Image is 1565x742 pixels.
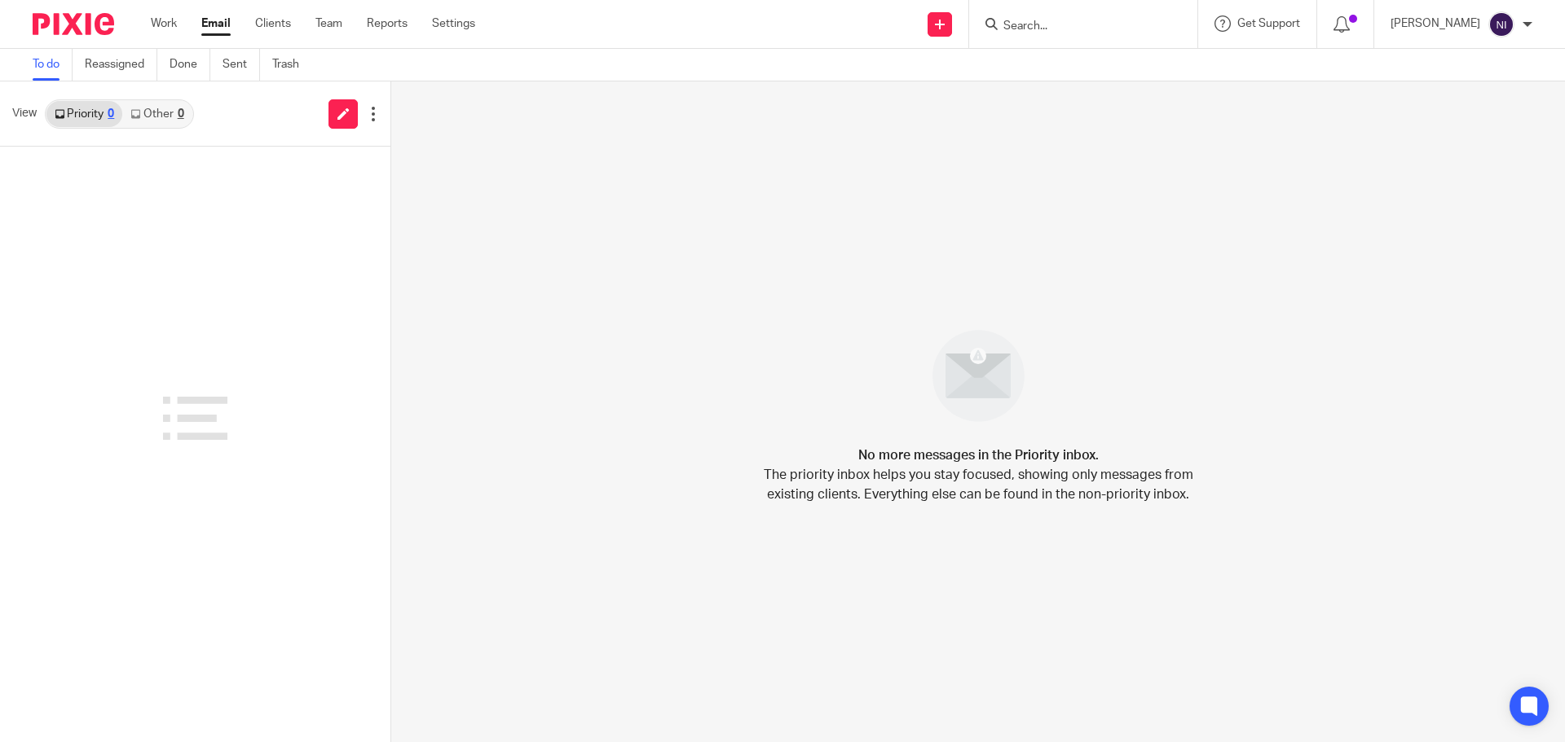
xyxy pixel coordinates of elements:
[1237,18,1300,29] span: Get Support
[432,15,475,32] a: Settings
[33,49,73,81] a: To do
[178,108,184,120] div: 0
[762,465,1194,504] p: The priority inbox helps you stay focused, showing only messages from existing clients. Everythin...
[170,49,210,81] a: Done
[151,15,177,32] a: Work
[12,105,37,122] span: View
[33,13,114,35] img: Pixie
[1488,11,1514,37] img: svg%3E
[1391,15,1480,32] p: [PERSON_NAME]
[85,49,157,81] a: Reassigned
[858,446,1099,465] h4: No more messages in the Priority inbox.
[108,108,114,120] div: 0
[46,101,122,127] a: Priority0
[255,15,291,32] a: Clients
[367,15,408,32] a: Reports
[201,15,231,32] a: Email
[922,319,1035,432] img: image
[272,49,311,81] a: Trash
[315,15,342,32] a: Team
[122,101,192,127] a: Other0
[1002,20,1148,34] input: Search
[223,49,260,81] a: Sent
